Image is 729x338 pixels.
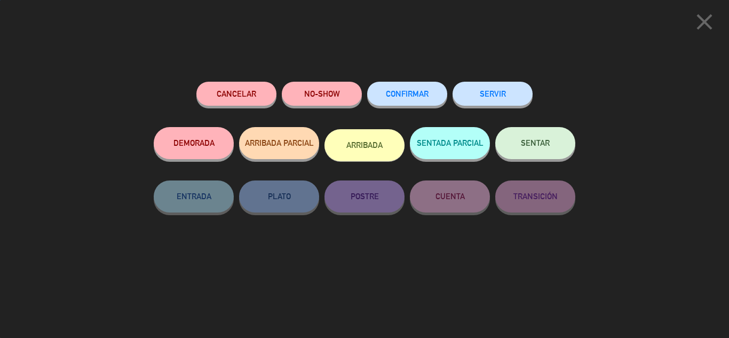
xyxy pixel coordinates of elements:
[495,180,575,213] button: TRANSICIÓN
[691,9,718,35] i: close
[688,8,721,40] button: close
[521,138,550,147] span: SENTAR
[245,138,314,147] span: ARRIBADA PARCIAL
[282,82,362,106] button: NO-SHOW
[154,180,234,213] button: ENTRADA
[324,129,405,161] button: ARRIBADA
[410,180,490,213] button: CUENTA
[154,127,234,159] button: DEMORADA
[495,127,575,159] button: SENTAR
[239,127,319,159] button: ARRIBADA PARCIAL
[453,82,533,106] button: SERVIR
[239,180,319,213] button: PLATO
[367,82,447,106] button: CONFIRMAR
[410,127,490,159] button: SENTADA PARCIAL
[386,89,429,98] span: CONFIRMAR
[196,82,276,106] button: Cancelar
[324,180,405,213] button: POSTRE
